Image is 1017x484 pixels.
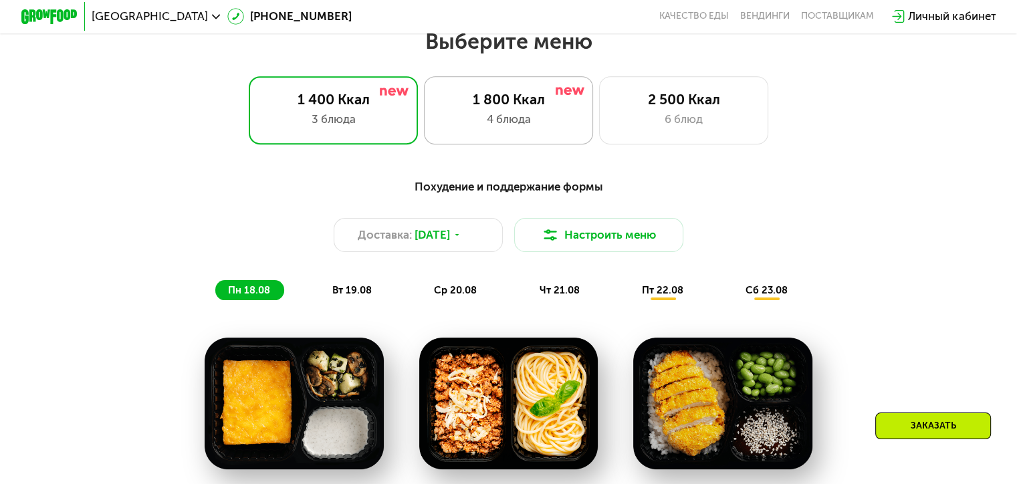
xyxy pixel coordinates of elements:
span: пт 22.08 [642,284,683,296]
div: 4 блюда [439,111,578,128]
button: Настроить меню [514,218,684,252]
div: Похудение и поддержание формы [90,178,927,195]
span: [DATE] [415,227,450,243]
a: Вендинги [740,11,790,22]
span: [GEOGRAPHIC_DATA] [92,11,208,22]
div: Заказать [875,412,991,439]
span: чт 21.08 [539,284,579,296]
div: 3 блюда [263,111,403,128]
div: Личный кабинет [908,8,996,25]
a: [PHONE_NUMBER] [227,8,352,25]
span: сб 23.08 [746,284,788,296]
span: ср 20.08 [434,284,477,296]
div: 1 400 Ккал [263,91,403,108]
span: Доставка: [358,227,412,243]
span: пн 18.08 [228,284,270,296]
div: 6 блюд [614,111,754,128]
div: 2 500 Ккал [614,91,754,108]
a: Качество еды [659,11,729,22]
h2: Выберите меню [45,28,972,55]
span: вт 19.08 [332,284,372,296]
div: поставщикам [801,11,874,22]
div: 1 800 Ккал [439,91,578,108]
